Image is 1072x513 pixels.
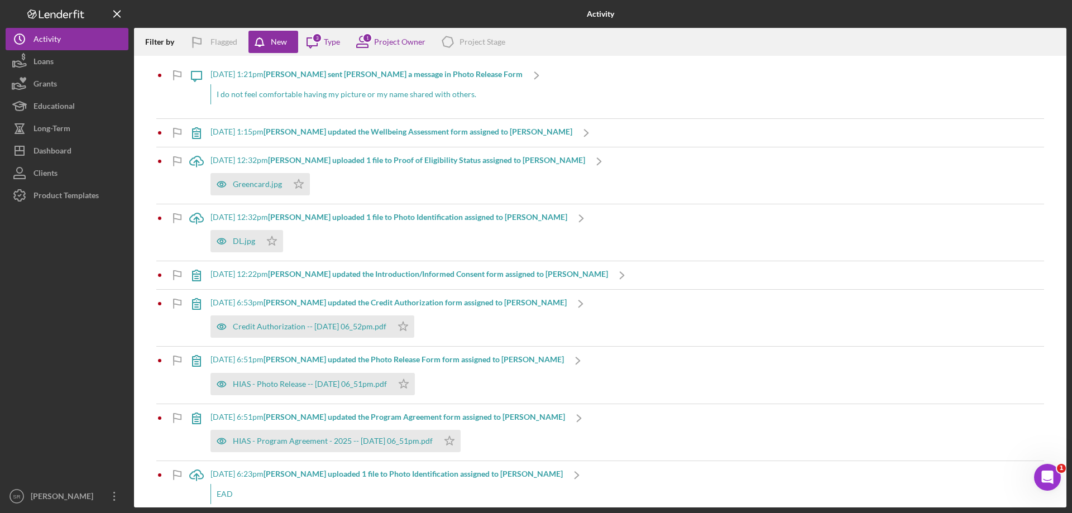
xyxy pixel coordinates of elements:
b: [PERSON_NAME] updated the Credit Authorization form assigned to [PERSON_NAME] [264,298,567,307]
button: Grants [6,73,128,95]
div: Activity [33,28,61,53]
button: HIAS - Photo Release -- [DATE] 06_51pm.pdf [210,373,415,395]
div: [DATE] 6:23pm [210,469,563,478]
b: [PERSON_NAME] uploaded 1 file to Proof of Eligibility Status assigned to [PERSON_NAME] [268,155,585,165]
button: Flagged [183,31,248,53]
button: Clients [6,162,128,184]
div: I do not feel comfortable having my picture or my name shared with others. [210,84,523,104]
span: 1 [1057,464,1066,473]
a: [DATE] 6:51pm[PERSON_NAME] updated the Program Agreement form assigned to [PERSON_NAME]HIAS - Pro... [183,404,593,461]
div: Project Owner [374,37,425,46]
div: [DATE] 6:51pm [210,413,565,421]
div: Type [324,37,340,46]
div: DL.jpg [233,237,255,246]
b: [PERSON_NAME] updated the Wellbeing Assessment form assigned to [PERSON_NAME] [264,127,572,136]
div: [DATE] 12:32pm [210,213,567,222]
iframe: Intercom live chat [1034,464,1061,491]
div: [DATE] 1:21pm [210,70,523,79]
div: [DATE] 1:15pm [210,127,572,136]
button: HIAS - Program Agreement - 2025 -- [DATE] 06_51pm.pdf [210,430,461,452]
button: Long-Term [6,117,128,140]
button: Credit Authorization -- [DATE] 06_52pm.pdf [210,315,414,338]
button: New [248,31,298,53]
button: SR[PERSON_NAME] [6,485,128,507]
div: Credit Authorization -- [DATE] 06_52pm.pdf [233,322,386,331]
div: [DATE] 6:51pm [210,355,564,364]
div: Clients [33,162,58,187]
div: [DATE] 12:22pm [210,270,608,279]
div: [DATE] 6:53pm [210,298,567,307]
a: [DATE] 12:32pm[PERSON_NAME] uploaded 1 file to Proof of Eligibility Status assigned to [PERSON_NA... [183,147,613,204]
div: Long-Term [33,117,70,142]
div: HIAS - Program Agreement - 2025 -- [DATE] 06_51pm.pdf [233,437,433,445]
text: SR [13,493,20,500]
div: Grants [33,73,57,98]
div: Filter by [145,37,183,46]
div: [PERSON_NAME] [28,485,100,510]
div: EAD [210,484,563,504]
div: 3 [312,33,322,43]
b: [PERSON_NAME] updated the Photo Release Form form assigned to [PERSON_NAME] [264,354,564,364]
b: [PERSON_NAME] sent [PERSON_NAME] a message in Photo Release Form [264,69,523,79]
b: [PERSON_NAME] uploaded 1 file to Photo Identification assigned to [PERSON_NAME] [264,469,563,478]
b: Activity [587,9,614,18]
button: Activity [6,28,128,50]
div: Dashboard [33,140,71,165]
div: 1 [362,33,372,43]
a: [DATE] 12:32pm[PERSON_NAME] uploaded 1 file to Photo Identification assigned to [PERSON_NAME]DL.jpg [183,204,595,261]
b: [PERSON_NAME] updated the Introduction/Informed Consent form assigned to [PERSON_NAME] [268,269,608,279]
div: Loans [33,50,54,75]
div: Greencard.jpg [233,180,282,189]
div: [DATE] 12:32pm [210,156,585,165]
b: [PERSON_NAME] uploaded 1 file to Photo Identification assigned to [PERSON_NAME] [268,212,567,222]
div: Educational [33,95,75,120]
a: [DATE] 1:21pm[PERSON_NAME] sent [PERSON_NAME] a message in Photo Release FormI do not feel comfor... [183,61,551,118]
button: Product Templates [6,184,128,207]
button: DL.jpg [210,230,283,252]
a: [DATE] 1:15pm[PERSON_NAME] updated the Wellbeing Assessment form assigned to [PERSON_NAME] [183,119,600,147]
b: [PERSON_NAME] updated the Program Agreement form assigned to [PERSON_NAME] [264,412,565,421]
div: Project Stage [460,37,505,46]
div: New [271,31,287,53]
button: Educational [6,95,128,117]
button: Greencard.jpg [210,173,310,195]
div: Product Templates [33,184,99,209]
button: Loans [6,50,128,73]
a: [DATE] 6:51pm[PERSON_NAME] updated the Photo Release Form form assigned to [PERSON_NAME]HIAS - Ph... [183,347,592,403]
a: [DATE] 6:53pm[PERSON_NAME] updated the Credit Authorization form assigned to [PERSON_NAME]Credit ... [183,290,595,346]
div: Flagged [210,31,237,53]
button: Dashboard [6,140,128,162]
div: HIAS - Photo Release -- [DATE] 06_51pm.pdf [233,380,387,389]
a: [DATE] 12:22pm[PERSON_NAME] updated the Introduction/Informed Consent form assigned to [PERSON_NAME] [183,261,636,289]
